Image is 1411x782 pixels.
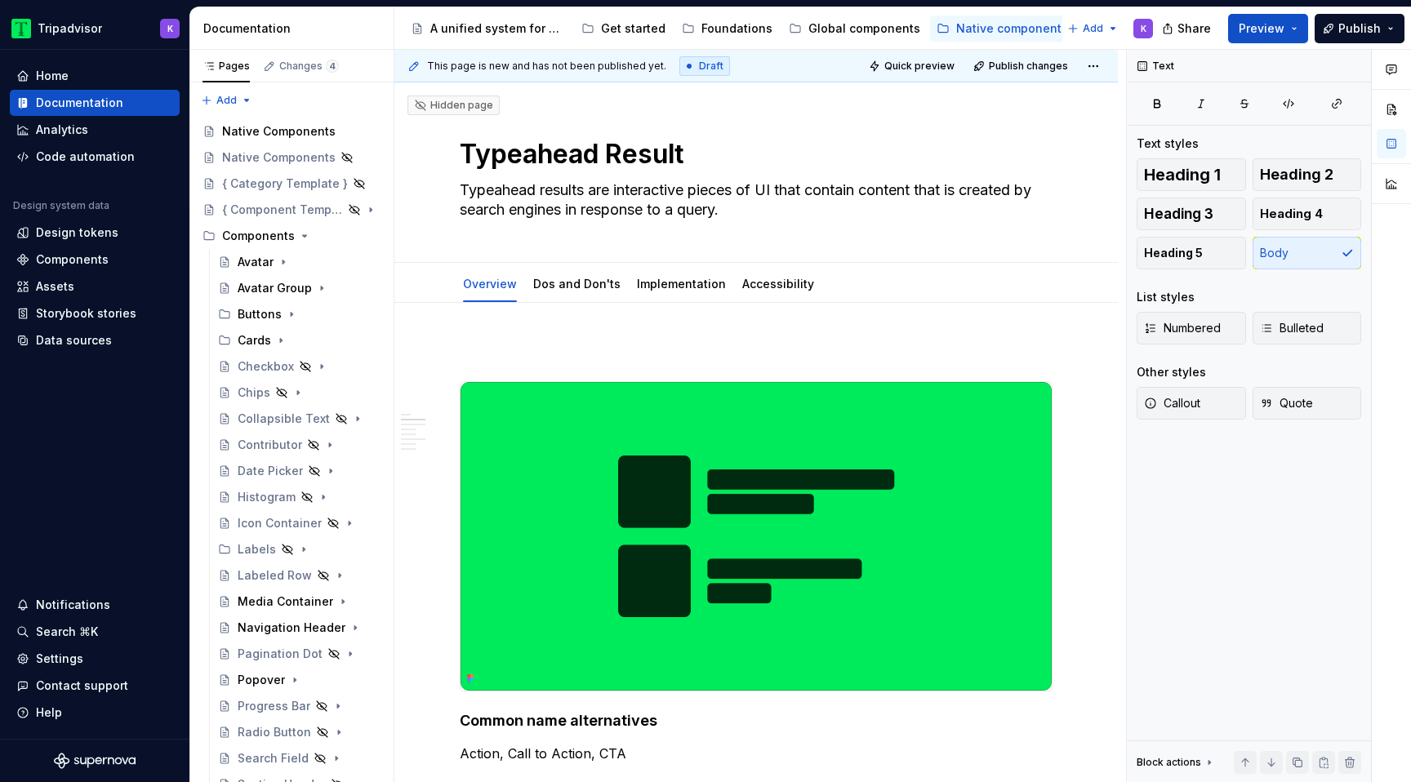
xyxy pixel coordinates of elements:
[1338,20,1381,37] span: Publish
[1253,312,1362,344] button: Bulleted
[13,199,109,212] div: Design system data
[54,753,136,769] svg: Supernova Logo
[414,99,493,112] div: Hidden page
[238,358,294,375] div: Checkbox
[460,744,1053,763] p: Action, Call to Action, CTA
[211,615,387,641] a: Navigation Header
[222,202,343,218] div: { Component Template }
[1260,206,1323,222] span: Heading 4
[1137,237,1246,269] button: Heading 5
[456,135,1049,174] textarea: Typeahead Result
[10,220,180,246] a: Design tokens
[211,589,387,615] a: Media Container
[404,12,1059,45] div: Page tree
[10,700,180,726] button: Help
[637,277,726,291] a: Implementation
[1144,167,1221,183] span: Heading 1
[238,306,282,322] div: Buttons
[1315,14,1404,43] button: Publish
[36,305,136,322] div: Storybook stories
[10,619,180,645] button: Search ⌘K
[203,60,250,73] div: Pages
[884,60,955,73] span: Quick preview
[36,68,69,84] div: Home
[216,94,237,107] span: Add
[222,123,336,140] div: Native Components
[238,384,270,401] div: Chips
[211,510,387,536] a: Icon Container
[211,353,387,380] a: Checkbox
[36,122,88,138] div: Analytics
[10,646,180,672] a: Settings
[3,11,186,46] button: TripadvisorK
[736,266,821,300] div: Accessibility
[808,20,920,37] div: Global components
[211,432,387,458] a: Contributor
[956,20,1068,37] div: Native components
[1137,751,1216,774] div: Block actions
[1137,756,1201,769] div: Block actions
[10,327,180,353] a: Data sources
[1239,20,1284,37] span: Preview
[222,228,295,244] div: Components
[1177,20,1211,37] span: Share
[463,277,517,291] a: Overview
[1144,320,1221,336] span: Numbered
[238,541,276,558] div: Labels
[456,266,523,300] div: Overview
[211,275,387,301] a: Avatar Group
[1144,245,1203,261] span: Heading 5
[196,144,387,171] a: Native Components
[203,20,387,37] div: Documentation
[701,20,772,37] div: Foundations
[10,273,180,300] a: Assets
[211,536,387,562] div: Labels
[864,55,962,78] button: Quick preview
[461,382,1052,691] img: 673e6f7c-b6ad-4c0f-8cc2-285ccb4eb51d.png
[36,624,98,640] div: Search ⌘K
[238,567,312,584] div: Labeled Row
[10,63,180,89] a: Home
[238,411,330,427] div: Collapsible Text
[222,176,348,192] div: { Category Template }
[460,712,657,729] strong: Common name alternatives
[36,278,74,295] div: Assets
[211,562,387,589] a: Labeled Row
[533,277,621,291] a: Dos and Don'ts
[630,266,732,300] div: Implementation
[1141,22,1146,35] div: K
[1083,22,1103,35] span: Add
[36,678,128,694] div: Contact support
[211,719,387,745] a: Radio Button
[1137,387,1246,420] button: Callout
[742,277,814,291] a: Accessibility
[10,300,180,327] a: Storybook stories
[782,16,927,42] a: Global components
[238,515,322,531] div: Icon Container
[36,332,112,349] div: Data sources
[238,620,345,636] div: Navigation Header
[211,249,387,275] a: Avatar
[211,693,387,719] a: Progress Bar
[427,60,666,73] span: This page is new and has not been published yet.
[211,406,387,432] a: Collapsible Text
[36,224,118,241] div: Design tokens
[36,597,110,613] div: Notifications
[36,149,135,165] div: Code automation
[989,60,1068,73] span: Publish changes
[238,593,333,610] div: Media Container
[10,247,180,273] a: Components
[930,16,1075,42] a: Native components
[196,118,387,144] a: Native Components
[10,673,180,699] button: Contact support
[222,149,336,166] div: Native Components
[1137,136,1199,152] div: Text styles
[404,16,572,42] a: A unified system for every journey.
[1260,167,1333,183] span: Heading 2
[211,667,387,693] a: Popover
[968,55,1075,78] button: Publish changes
[238,254,274,270] div: Avatar
[601,20,665,37] div: Get started
[36,651,83,667] div: Settings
